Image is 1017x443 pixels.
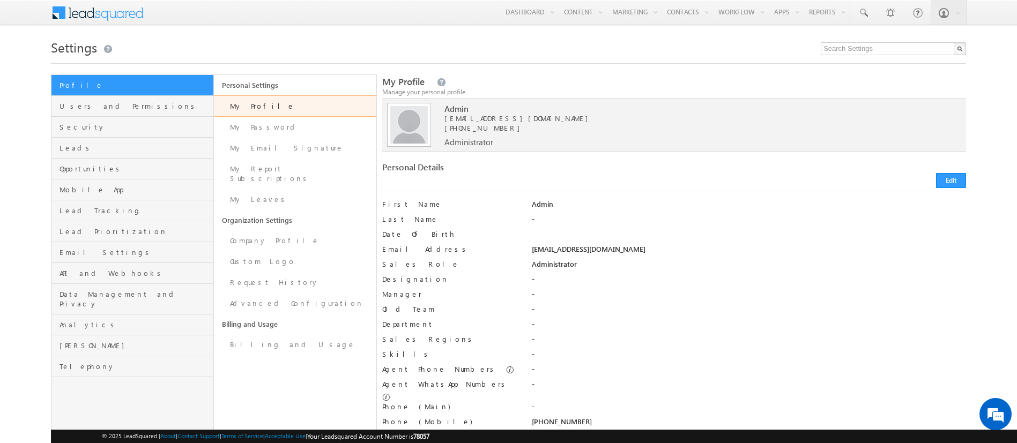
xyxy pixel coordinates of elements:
[382,162,667,177] div: Personal Details
[444,123,525,132] span: [PHONE_NUMBER]
[60,268,211,278] span: API and Webhooks
[51,96,213,117] a: Users and Permissions
[382,319,517,329] label: Department
[51,284,213,314] a: Data Management and Privacy
[532,402,966,417] div: -
[51,117,213,138] a: Security
[214,95,376,117] a: My Profile
[51,242,213,263] a: Email Settings
[532,244,966,259] div: [EMAIL_ADDRESS][DOMAIN_NAME]
[382,214,517,224] label: Last Name
[532,274,966,289] div: -
[51,314,213,335] a: Analytics
[532,199,966,214] div: Admin
[532,259,966,274] div: Administrator
[214,272,376,293] a: Request History
[413,432,429,440] span: 78057
[382,87,966,97] div: Manage your personal profile
[102,431,429,441] span: © 2025 LeadSquared | | | | |
[160,432,176,439] a: About
[214,314,376,334] a: Billing and Usage
[307,432,429,440] span: Your Leadsquared Account Number is
[214,334,376,355] a: Billing and Usage
[60,227,211,236] span: Lead Prioritization
[214,189,376,210] a: My Leaves
[382,364,498,374] label: Agent Phone Numbers
[177,432,220,439] a: Contact Support
[60,122,211,132] span: Security
[51,138,213,159] a: Leads
[382,229,517,239] label: Date Of Birth
[51,356,213,377] a: Telephony
[382,199,517,209] label: First Name
[532,334,966,349] div: -
[214,117,376,138] a: My Password
[532,304,966,319] div: -
[532,214,966,229] div: -
[60,247,211,257] span: Email Settings
[214,159,376,189] a: My Report Subscriptions
[382,76,425,88] span: My Profile
[51,200,213,221] a: Lead Tracking
[60,206,211,215] span: Lead Tracking
[382,259,517,269] label: Sales Role
[382,244,517,254] label: Email Address
[60,80,211,90] span: Profile
[444,104,911,114] span: Admin
[60,101,211,111] span: Users and Permissions
[60,362,211,371] span: Telephony
[821,42,966,55] input: Search Settings
[60,185,211,194] span: Mobile App
[60,164,211,174] span: Opportunities
[214,210,376,230] a: Organization Settings
[936,173,966,188] button: Edit
[532,289,966,304] div: -
[51,263,213,284] a: API and Webhooks
[60,289,211,309] span: Data Management and Privacy
[444,114,911,123] span: [EMAIL_ADDRESS][DOMAIN_NAME]
[60,341,211,350] span: [PERSON_NAME]
[51,39,97,56] span: Settings
[214,138,376,159] a: My Email Signature
[221,432,263,439] a: Terms of Service
[532,417,966,432] div: [PHONE_NUMBER]
[60,143,211,153] span: Leads
[532,379,966,394] div: -
[444,137,493,147] span: Administrator
[532,349,966,364] div: -
[214,230,376,251] a: Company Profile
[532,364,966,379] div: -
[51,75,213,96] a: Profile
[382,402,517,411] label: Phone (Main)
[382,289,517,299] label: Manager
[532,319,966,334] div: -
[214,75,376,95] a: Personal Settings
[382,304,517,314] label: Old Team
[382,379,509,389] label: Agent WhatsApp Numbers
[382,334,517,344] label: Sales Regions
[51,159,213,179] a: Opportunities
[51,221,213,242] a: Lead Prioritization
[214,293,376,314] a: Advanced Configuration
[60,320,211,329] span: Analytics
[214,251,376,272] a: Custom Logo
[382,349,517,359] label: Skills
[382,274,517,284] label: Designation
[382,417,472,426] label: Phone (Mobile)
[265,432,306,439] a: Acceptable Use
[51,179,213,200] a: Mobile App
[51,335,213,356] a: [PERSON_NAME]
